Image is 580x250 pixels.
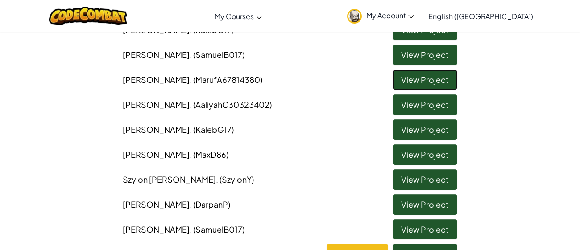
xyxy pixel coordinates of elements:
[190,149,228,160] span: . (MaxD86)
[123,224,244,234] span: [PERSON_NAME]
[428,12,533,21] span: English ([GEOGRAPHIC_DATA])
[49,7,127,25] img: CodeCombat logo
[123,149,228,160] span: [PERSON_NAME]
[190,124,234,135] span: . (KalebG17)
[190,74,262,85] span: . (MarufA67814380)
[123,124,234,135] span: [PERSON_NAME]
[366,11,414,20] span: My Account
[393,144,457,165] a: View Project
[393,94,457,115] a: View Project
[343,2,418,30] a: My Account
[190,224,244,234] span: . (SamuelB017)
[190,49,244,60] span: . (SamuelB017)
[215,12,254,21] span: My Courses
[393,169,457,190] a: View Project
[393,119,457,140] a: View Project
[393,70,457,90] a: View Project
[123,49,244,60] span: [PERSON_NAME]
[123,174,254,184] span: Szyion [PERSON_NAME]
[190,199,230,209] span: . (DarpanP)
[393,45,457,65] a: View Project
[123,99,272,110] span: [PERSON_NAME]
[190,99,272,110] span: . (AaliyahC30323402)
[424,4,538,28] a: English ([GEOGRAPHIC_DATA])
[216,174,254,184] span: . (SzyionY)
[393,194,457,215] a: View Project
[210,4,266,28] a: My Courses
[347,9,362,24] img: avatar
[123,199,230,209] span: [PERSON_NAME]
[123,74,262,85] span: [PERSON_NAME]
[393,219,457,240] a: View Project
